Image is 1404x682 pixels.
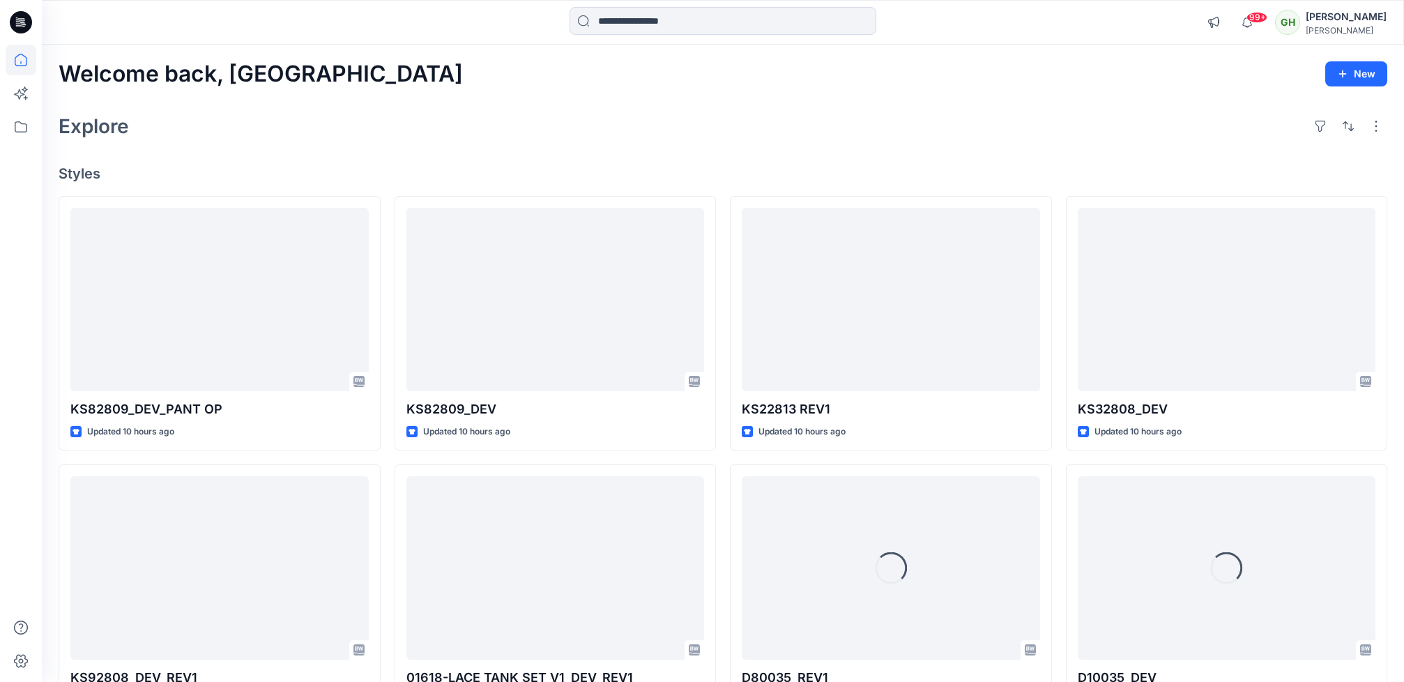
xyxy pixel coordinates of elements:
[1325,61,1387,86] button: New
[406,400,705,419] p: KS82809_DEV
[423,425,510,439] p: Updated 10 hours ago
[758,425,846,439] p: Updated 10 hours ago
[1246,12,1267,23] span: 99+
[70,400,369,419] p: KS82809_DEV_PANT OP
[1078,400,1376,419] p: KS32808_DEV
[59,61,463,87] h2: Welcome back, [GEOGRAPHIC_DATA]
[1275,10,1300,35] div: GH
[742,400,1040,419] p: KS22813 REV1
[1306,8,1387,25] div: [PERSON_NAME]
[59,115,129,137] h2: Explore
[59,165,1387,182] h4: Styles
[1306,25,1387,36] div: [PERSON_NAME]
[1094,425,1182,439] p: Updated 10 hours ago
[87,425,174,439] p: Updated 10 hours ago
